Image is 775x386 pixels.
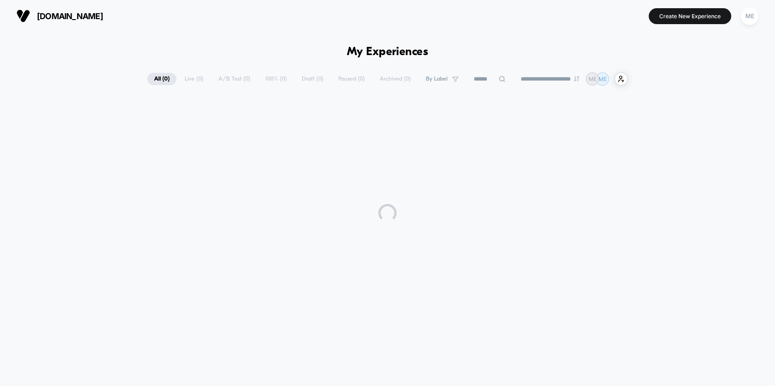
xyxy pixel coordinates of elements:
h1: My Experiences [347,46,429,59]
div: ME [741,7,759,25]
p: ME [589,76,597,82]
span: All ( 0 ) [147,73,176,85]
span: [DOMAIN_NAME] [37,11,103,21]
span: By Label [426,76,448,82]
button: ME [738,7,761,25]
img: Visually logo [16,9,30,23]
img: end [574,76,579,81]
p: ME [599,76,607,82]
button: [DOMAIN_NAME] [14,9,106,23]
button: Create New Experience [649,8,731,24]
